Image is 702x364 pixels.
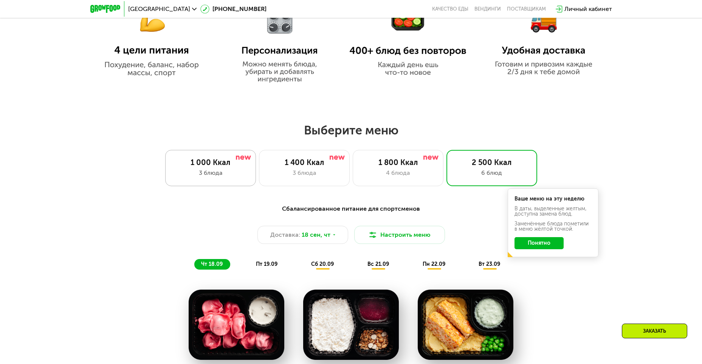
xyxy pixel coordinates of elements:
[128,6,190,12] span: [GEOGRAPHIC_DATA]
[361,168,435,177] div: 4 блюда
[354,226,445,244] button: Настроить меню
[474,6,501,12] a: Вендинги
[200,5,267,14] a: [PHONE_NUMBER]
[423,261,445,267] span: пн 22.09
[514,196,592,202] div: Ваше меню на эту неделю
[367,261,389,267] span: вс 21.09
[267,158,342,167] div: 1 400 Ккал
[454,158,529,167] div: 2 500 Ккал
[454,168,529,177] div: 6 блюд
[311,261,334,267] span: сб 20.09
[514,221,592,232] div: Заменённые блюда пометили в меню жёлтой точкой.
[267,168,342,177] div: 3 блюда
[432,6,468,12] a: Качество еды
[302,230,330,239] span: 18 сен, чт
[201,261,223,267] span: чт 18.09
[270,230,300,239] span: Доставка:
[479,261,500,267] span: вт 23.09
[173,158,248,167] div: 1 000 Ккал
[127,204,575,214] div: Сбалансированное питание для спортсменов
[622,324,687,338] div: Заказать
[256,261,277,267] span: пт 19.09
[564,5,612,14] div: Личный кабинет
[507,6,546,12] div: поставщикам
[361,158,435,167] div: 1 800 Ккал
[514,237,564,249] button: Понятно
[24,123,678,138] h2: Выберите меню
[173,168,248,177] div: 3 блюда
[514,206,592,217] div: В даты, выделенные желтым, доступна замена блюд.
